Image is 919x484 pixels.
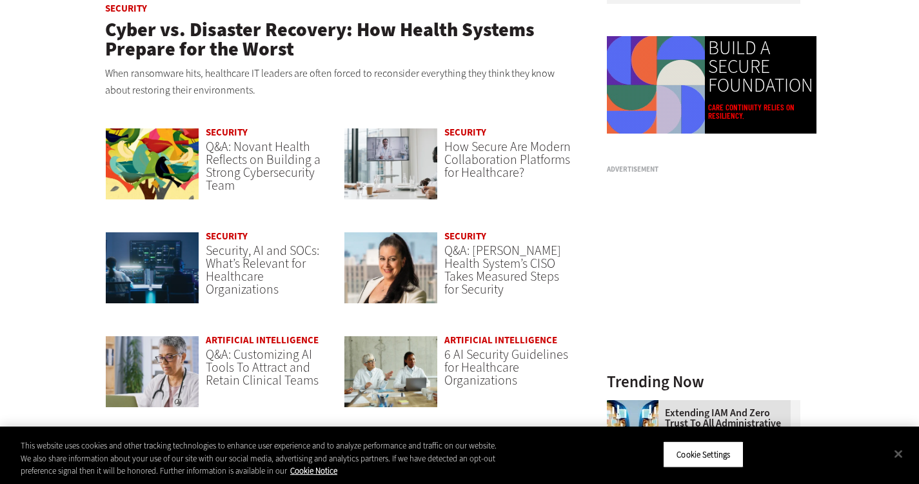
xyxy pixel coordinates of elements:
[607,400,658,452] img: abstract image of woman with pixelated face
[344,336,439,420] a: Doctors meeting in the office
[444,126,486,139] a: Security
[105,65,573,98] p: When ransomware hits, healthcare IT leaders are often forced to reconsider everything they think ...
[607,166,800,173] h3: Advertisement
[444,346,568,389] a: 6 AI Security Guidelines for Healthcare Organizations
[344,128,439,200] img: care team speaks with physician over conference call
[344,232,439,316] a: Connie Barrera
[105,2,147,15] a: Security
[444,230,486,243] a: Security
[21,439,506,478] div: This website uses cookies and other tracking technologies to enhance user experience and to analy...
[105,336,200,408] img: doctor on laptop
[105,232,200,304] img: security team in high-tech computer room
[344,128,439,212] a: care team speaks with physician over conference call
[105,17,535,62] a: Cyber vs. Disaster Recovery: How Health Systems Prepare for the Worst
[206,138,321,194] a: Q&A: Novant Health Reflects on Building a Strong Cybersecurity Team
[444,242,561,298] a: Q&A: [PERSON_NAME] Health System’s CISO Takes Measured Steps for Security
[290,465,337,476] a: More information about your privacy
[708,39,813,96] a: BUILD A SECURE FOUNDATION
[884,439,913,468] button: Close
[206,126,248,139] a: Security
[206,346,319,389] a: Q&A: Customizing AI Tools To Attract and Retain Clinical Teams
[607,374,800,390] h3: Trending Now
[607,36,705,134] img: Colorful animated shapes
[206,334,319,347] a: Artificial Intelligence
[206,242,319,298] a: Security, AI and SOCs: What’s Relevant for Healthcare Organizations
[105,128,200,200] img: abstract illustration of a tree
[344,232,439,304] img: Connie Barrera
[444,334,557,347] a: Artificial Intelligence
[607,400,665,410] a: abstract image of woman with pixelated face
[708,103,813,120] a: Care continuity relies on resiliency.
[444,138,571,181] a: How Secure Are Modern Collaboration Platforms for Healthcare?
[663,441,744,468] button: Cookie Settings
[344,336,439,408] img: Doctors meeting in the office
[206,230,248,243] a: Security
[607,408,793,439] a: Extending IAM and Zero Trust to All Administrative Accounts
[105,232,200,316] a: security team in high-tech computer room
[105,128,200,212] a: abstract illustration of a tree
[105,336,200,420] a: doctor on laptop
